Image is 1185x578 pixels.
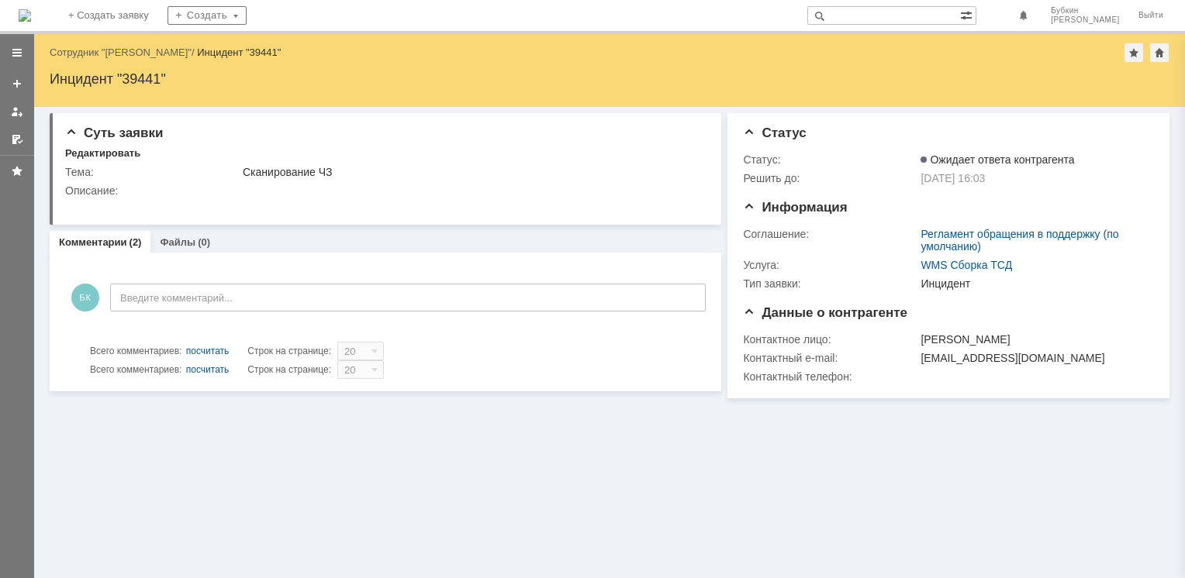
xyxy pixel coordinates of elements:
[90,360,331,379] i: Строк на странице:
[50,46,197,58] div: /
[1125,43,1143,62] div: Добавить в избранное
[168,6,247,25] div: Создать
[743,259,917,271] div: Услуга:
[743,200,847,215] span: Информация
[19,9,31,22] img: logo
[50,71,1169,87] div: Инцидент "39441"
[59,236,127,248] a: Комментарии
[90,364,181,375] span: Всего комментариев:
[160,236,195,248] a: Файлы
[5,127,29,152] a: Мои согласования
[743,352,917,364] div: Контактный e-mail:
[90,346,181,356] span: Всего комментариев:
[743,277,917,290] div: Тип заявки:
[921,352,1146,364] div: [EMAIL_ADDRESS][DOMAIN_NAME]
[65,126,163,140] span: Суть заявки
[921,172,985,184] span: [DATE] 16:03
[921,228,1118,253] a: Регламент обращения в поддержку (по умолчанию)
[65,166,240,178] div: Тема:
[921,333,1146,346] div: [PERSON_NAME]
[921,153,1074,166] span: Ожидает ответа контрагента
[186,360,230,379] div: посчитать
[743,126,806,140] span: Статус
[743,333,917,346] div: Контактное лицо:
[5,99,29,124] a: Мои заявки
[960,7,976,22] span: Расширенный поиск
[743,153,917,166] div: Статус:
[743,305,907,320] span: Данные о контрагенте
[1051,6,1120,15] span: Бубкин
[65,184,703,197] div: Описание:
[50,46,192,58] a: Сотрудник "[PERSON_NAME]"
[921,277,1146,290] div: Инцидент
[130,236,142,248] div: (2)
[243,166,700,178] div: Сканирование ЧЗ
[5,71,29,96] a: Создать заявку
[71,284,99,311] span: БК
[19,9,31,22] a: Перейти на домашнюю страницу
[1150,43,1169,62] div: Сделать домашней страницей
[186,342,230,360] div: посчитать
[65,147,140,160] div: Редактировать
[743,172,917,184] div: Решить до:
[198,236,210,248] div: (0)
[1051,15,1120,25] span: [PERSON_NAME]
[921,259,1012,271] a: WMS Сборка ТСД
[743,370,917,383] div: Контактный телефон:
[743,228,917,240] div: Соглашение:
[197,46,281,58] div: Инцидент "39441"
[90,342,331,360] i: Строк на странице:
